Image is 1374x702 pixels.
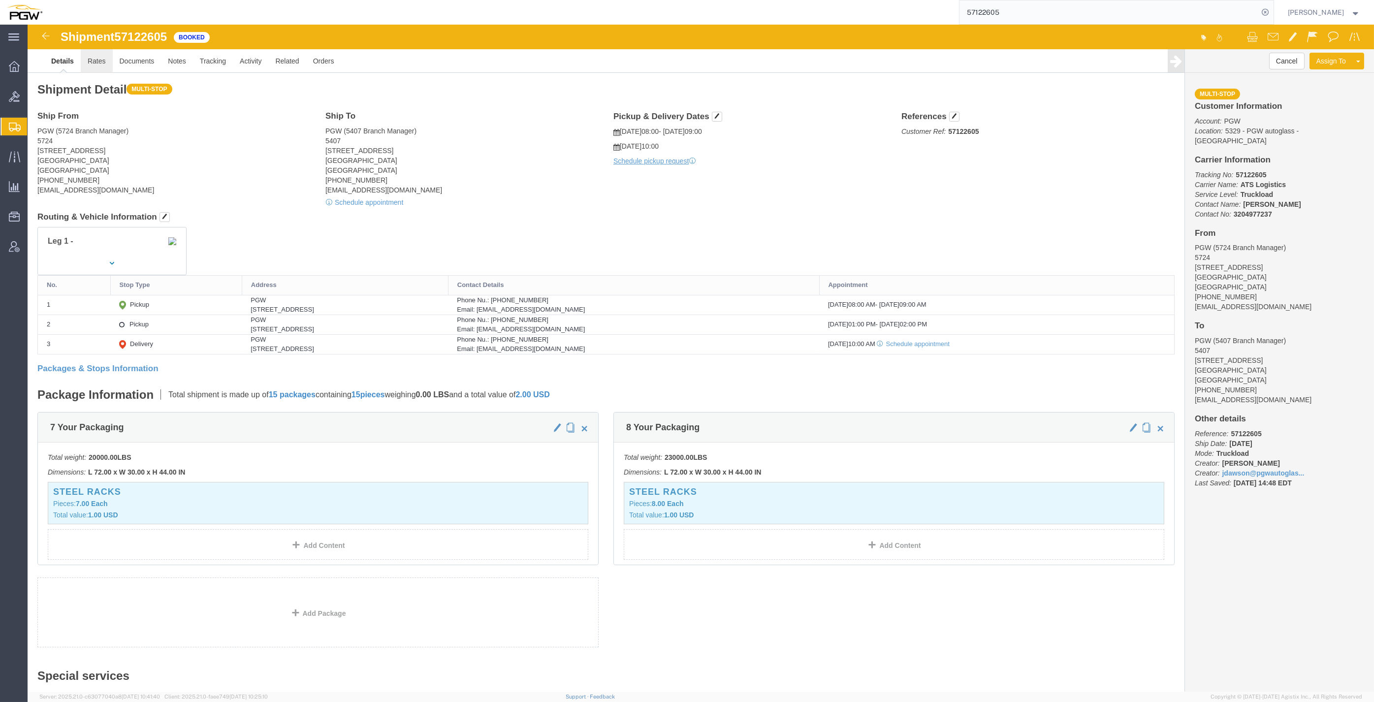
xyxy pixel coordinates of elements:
[1211,693,1362,701] span: Copyright © [DATE]-[DATE] Agistix Inc., All Rights Reserved
[1288,6,1361,18] button: [PERSON_NAME]
[1288,7,1344,18] span: Jesse Dawson
[959,0,1259,24] input: Search for shipment number, reference number
[229,694,268,700] span: [DATE] 10:25:10
[39,694,160,700] span: Server: 2025.21.0-c63077040a8
[7,5,42,20] img: logo
[122,694,160,700] span: [DATE] 10:41:40
[566,694,590,700] a: Support
[28,25,1374,692] iframe: FS Legacy Container
[164,694,268,700] span: Client: 2025.21.0-faee749
[590,694,615,700] a: Feedback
